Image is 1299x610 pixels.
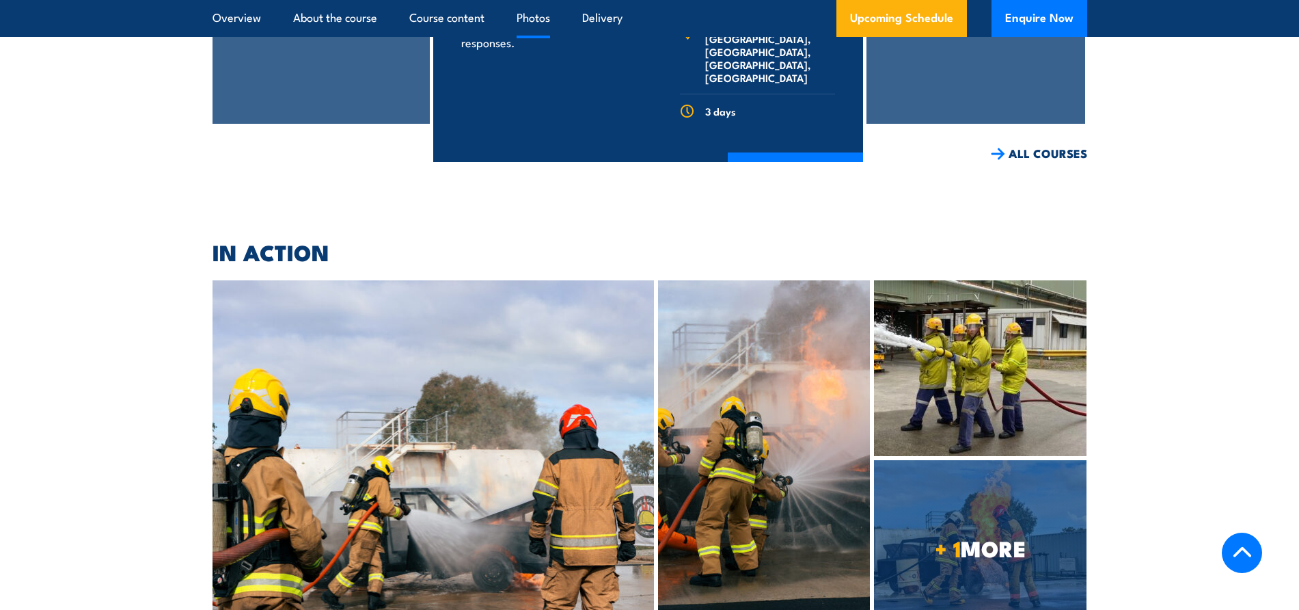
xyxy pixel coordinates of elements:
[728,152,863,188] a: COURSE DETAILS
[213,242,1087,261] h2: IN ACTION
[935,531,961,565] strong: + 1
[991,146,1087,161] a: ALL COURSES
[874,280,1086,456] img: Fire Team Operations
[705,105,736,118] span: 3 days
[874,538,1086,557] span: MORE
